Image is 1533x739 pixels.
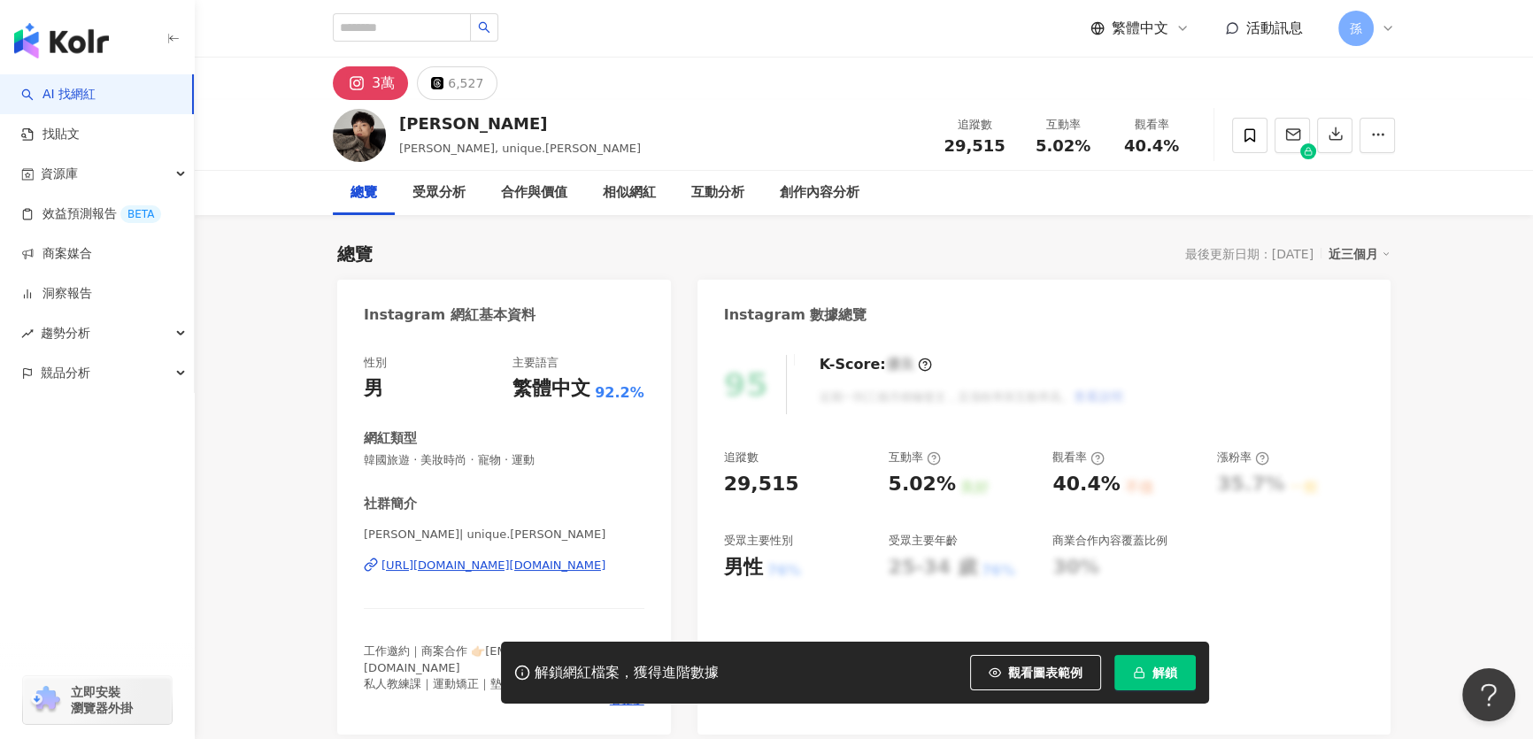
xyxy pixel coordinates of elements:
div: 社群簡介 [364,495,417,513]
div: 創作內容分析 [780,182,859,204]
img: KOL Avatar [333,109,386,162]
span: 趨勢分析 [41,313,90,353]
div: 追蹤數 [941,116,1008,134]
span: 解鎖 [1152,666,1177,680]
div: 合作與價值 [501,182,567,204]
a: [URL][DOMAIN_NAME][DOMAIN_NAME] [364,558,644,573]
div: 40.4% [1052,471,1120,498]
button: 3萬 [333,66,408,100]
a: searchAI 找網紅 [21,86,96,104]
span: 孫 [1350,19,1362,38]
div: Instagram 數據總覽 [724,305,867,325]
button: 6,527 [417,66,497,100]
div: 總覽 [337,242,373,266]
div: 相似網紅 [603,182,656,204]
div: 網紅類型 [364,429,417,448]
span: 觀看圖表範例 [1008,666,1082,680]
div: 繁體中文 [512,375,590,403]
div: 3萬 [372,71,395,96]
img: logo [14,23,109,58]
div: K-Score : [820,355,932,374]
div: 漲粉率 [1217,450,1269,466]
span: 繁體中文 [1112,19,1168,38]
a: 商案媒合 [21,245,92,263]
span: rise [21,327,34,340]
span: 40.4% [1124,137,1179,155]
div: 總覽 [351,182,377,204]
div: 觀看率 [1052,450,1105,466]
span: 5.02% [1036,137,1090,155]
div: 男性 [724,554,763,581]
span: 資源庫 [41,154,78,194]
button: 觀看圖表範例 [970,655,1101,690]
div: 受眾主要年齡 [888,533,957,549]
div: 男 [364,375,383,403]
span: [PERSON_NAME], unique.[PERSON_NAME] [399,142,641,155]
div: 29,515 [724,471,799,498]
span: [PERSON_NAME]| unique.[PERSON_NAME] [364,527,644,543]
div: 觀看率 [1118,116,1185,134]
span: search [478,21,490,34]
div: 5.02% [888,471,955,498]
div: 互動率 [1029,116,1097,134]
div: 商業合作內容覆蓋比例 [1052,533,1167,549]
div: [PERSON_NAME] [399,112,641,135]
div: 近三個月 [1329,242,1390,266]
a: 效益預測報告BETA [21,205,161,223]
div: 追蹤數 [724,450,759,466]
span: 29,515 [944,136,1005,155]
span: 立即安裝 瀏覽器外掛 [71,684,133,716]
div: 性別 [364,355,387,371]
img: chrome extension [28,686,63,714]
a: 找貼文 [21,126,80,143]
div: 互動分析 [691,182,744,204]
div: [URL][DOMAIN_NAME][DOMAIN_NAME] [381,558,605,573]
span: 韓國旅遊 · 美妝時尚 · 寵物 · 運動 [364,452,644,468]
span: 競品分析 [41,353,90,393]
div: 6,527 [448,71,483,96]
div: Instagram 網紅基本資料 [364,305,535,325]
div: 受眾主要性別 [724,533,793,549]
div: 最後更新日期：[DATE] [1185,247,1313,261]
div: 解鎖網紅檔案，獲得進階數據 [535,664,719,682]
div: 互動率 [888,450,940,466]
div: 受眾分析 [412,182,466,204]
span: 活動訊息 [1246,19,1303,36]
a: 洞察報告 [21,285,92,303]
div: 主要語言 [512,355,559,371]
button: 解鎖 [1114,655,1196,690]
span: 92.2% [595,383,644,403]
a: chrome extension立即安裝 瀏覽器外掛 [23,676,172,724]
